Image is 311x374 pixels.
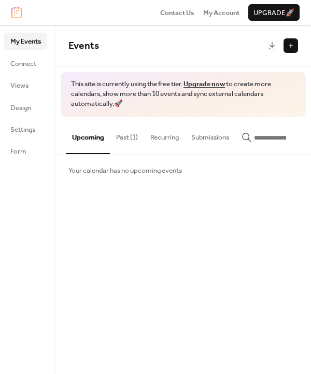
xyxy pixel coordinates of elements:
[253,8,294,18] span: Upgrade 🚀
[4,99,47,116] a: Design
[4,77,47,93] a: Views
[160,8,194,18] span: Contact Us
[185,117,235,153] button: Submissions
[10,103,31,113] span: Design
[203,7,239,18] a: My Account
[4,55,47,72] a: Connect
[10,146,26,157] span: Form
[10,59,36,69] span: Connect
[10,124,35,135] span: Settings
[110,117,144,153] button: Past (1)
[10,80,29,91] span: Views
[10,36,41,47] span: My Events
[66,117,110,154] button: Upcoming
[203,8,239,18] span: My Account
[4,33,47,49] a: My Events
[160,7,194,18] a: Contact Us
[68,165,182,176] span: Your calendar has no upcoming events
[11,7,22,18] img: logo
[68,36,99,56] span: Events
[4,121,47,137] a: Settings
[183,77,225,91] a: Upgrade now
[71,79,295,109] span: This site is currently using the free tier. to create more calendars, show more than 10 events an...
[4,143,47,159] a: Form
[248,4,300,21] button: Upgrade🚀
[144,117,185,153] button: Recurring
